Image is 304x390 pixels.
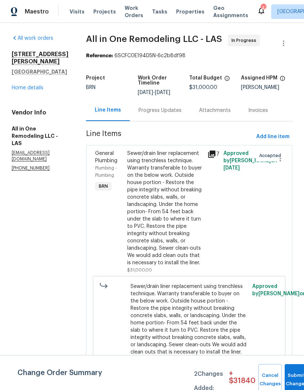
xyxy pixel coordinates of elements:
span: All in One Remodeling LLC - LAS [86,35,222,43]
div: 7 [207,150,219,159]
span: Geo Assignments [213,4,248,19]
span: Work Orders [125,4,143,19]
span: [DATE] [155,90,170,95]
span: $31,000.00 [127,268,152,272]
span: BRN [96,183,111,190]
div: [PERSON_NAME] [241,85,293,90]
span: Properties [176,8,204,15]
div: Line Items [95,106,121,114]
span: The total cost of line items that have been proposed by Opendoor. This sum includes line items th... [224,75,230,85]
span: Sewer/drain liner replacement using trenchless technique. Warranty transferable to buyer on the b... [130,283,248,356]
div: Invoices [248,107,268,114]
span: Tasks [152,9,167,14]
span: In Progress [231,37,259,44]
h5: Assigned HPM [241,75,277,81]
span: Approved by [PERSON_NAME] on [223,151,277,171]
a: All work orders [12,36,53,41]
span: General Plumbing [95,151,117,163]
div: 4 [261,4,266,12]
span: [DATE] [223,165,240,171]
b: Reference: [86,53,113,58]
div: 6SCFC0E194D5N-6c2b8df98 [86,52,292,59]
a: Home details [12,85,43,90]
span: $31,000.00 [189,85,217,90]
span: Plumbing - Plumbing [95,166,117,178]
span: Accepted [259,152,284,159]
span: The hpm assigned to this work order. [280,75,285,85]
span: Line Items [86,130,253,144]
span: Cancel Changes [262,371,278,388]
div: Attachments [199,107,231,114]
h4: Vendor Info [12,109,69,116]
span: BRN [86,85,96,90]
div: Sewer/drain liner replacement using trenchless technique. Warranty transferable to buyer on the b... [127,150,203,266]
span: [DATE] [138,90,153,95]
h5: All in One Remodeling LLC - LAS [12,125,69,147]
span: Add line item [256,132,289,141]
span: Projects [93,8,116,15]
div: Progress Updates [139,107,182,114]
span: Maestro [25,8,49,15]
h5: Total Budget [189,75,222,81]
span: - [138,90,170,95]
h5: Work Order Timeline [138,75,190,86]
h5: Project [86,75,105,81]
button: Add line item [253,130,292,144]
span: Visits [70,8,85,15]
